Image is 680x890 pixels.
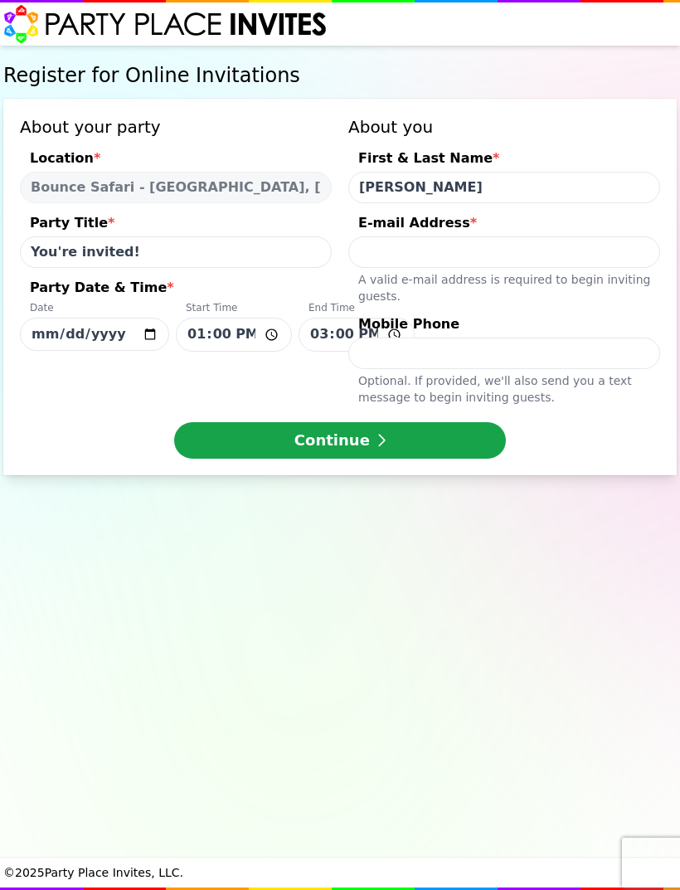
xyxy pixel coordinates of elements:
[174,422,506,459] button: Continue
[348,369,660,406] div: Optional. If provided, we ' ll also send you a text message to begin inviting guests.
[176,318,292,352] input: Party Date & Time*DateStart TimeEnd Time
[20,278,332,301] div: Party Date & Time
[20,318,169,351] input: Party Date & Time*DateStart TimeEnd Time
[20,172,332,203] select: Location*
[348,314,660,338] div: Mobile Phone
[299,318,415,352] input: Party Date & Time*DateStart TimeEnd Time
[348,172,660,203] input: First & Last Name*
[20,115,332,139] h3: About your party
[299,301,415,318] div: End Time
[20,213,332,236] div: Party Title
[20,236,332,268] input: Party Title*
[348,338,660,369] input: Mobile PhoneOptional. If provided, we'll also send you a text message to begin inviting guests.
[348,115,660,139] h3: About you
[3,62,677,89] h1: Register for Online Invitations
[20,301,169,318] div: Date
[176,301,292,318] div: Start Time
[3,858,677,888] div: © 2025 Party Place Invites, LLC.
[348,148,660,172] div: First & Last Name
[348,236,660,268] input: E-mail Address*A valid e-mail address is required to begin inviting guests.
[3,4,328,44] img: Party Place Invites
[348,213,660,236] div: E-mail Address
[20,148,332,172] div: Location
[348,268,660,304] div: A valid e-mail address is required to begin inviting guests.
